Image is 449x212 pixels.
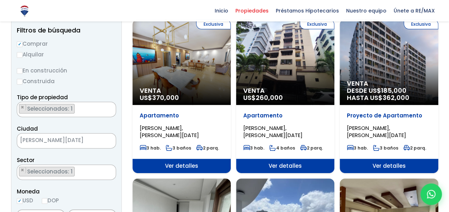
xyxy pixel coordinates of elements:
img: Logo de REMAX [18,5,31,17]
span: 2 parq. [196,145,219,151]
p: Proyecto de Apartamento [347,112,431,119]
p: Apartamento [140,112,224,119]
span: 3 hab. [140,145,161,151]
li: EVARISTO MORALES [19,167,75,176]
span: Ver detalles [236,159,334,173]
input: En construcción [17,68,23,74]
span: Nuestro equipo [343,5,390,16]
span: [PERSON_NAME], [PERSON_NAME][DATE] [140,124,199,139]
button: Remove all items [108,167,112,174]
button: Remove item [19,104,26,111]
button: Remove all items [108,104,112,111]
span: [PERSON_NAME], [PERSON_NAME][DATE] [347,124,406,139]
a: Exclusiva Venta US$370,000 Apartamento [PERSON_NAME], [PERSON_NAME][DATE] 3 hab. 3 baños 2 parq. ... [133,19,231,173]
span: 3 hab. [347,145,368,151]
span: Exclusiva [404,19,438,29]
span: Venta [347,80,431,87]
button: Remove all items [98,135,109,147]
span: Venta [243,87,327,94]
label: Alquilar [17,50,116,59]
span: SANTO DOMINGO DE GUZMÁN [17,133,116,148]
input: Construida [17,79,23,85]
label: DOP [42,196,59,205]
li: APARTAMENTO [19,104,75,113]
span: × [108,104,112,111]
span: 4 baños [269,145,295,151]
span: Exclusiva [300,19,334,29]
span: Ciudad [17,125,38,132]
label: En construcción [17,66,116,75]
span: Sector [17,156,35,164]
span: [PERSON_NAME], [PERSON_NAME][DATE] [243,124,303,139]
span: × [105,138,109,144]
span: × [108,167,112,173]
label: Comprar [17,39,116,48]
textarea: Search [17,165,21,180]
span: 185,000 [381,86,406,95]
span: 3 baños [166,145,191,151]
p: Apartamento [243,112,327,119]
span: Venta [140,87,224,94]
input: Alquilar [17,52,23,58]
span: 362,000 [383,93,409,102]
button: Remove item [19,167,26,173]
span: US$ [140,93,179,102]
a: Exclusiva Venta DESDE US$185,000 HASTA US$362,000 Proyecto de Apartamento [PERSON_NAME], [PERSON_... [340,19,438,173]
span: 370,000 [152,93,179,102]
span: Únete a RE/MAX [390,5,438,16]
span: Moneda [17,187,116,196]
span: HASTA US$ [347,94,431,101]
span: Inicio [211,5,232,16]
span: 2 parq. [403,145,426,151]
label: Construida [17,77,116,86]
input: DOP [42,198,48,204]
label: USD [17,196,33,205]
span: US$ [243,93,283,102]
span: Tipo de propiedad [17,94,68,101]
span: Préstamos Hipotecarios [272,5,343,16]
a: Exclusiva Venta US$260,000 Apartamento [PERSON_NAME], [PERSON_NAME][DATE] 3 hab. 4 baños 2 parq. ... [236,19,334,173]
input: Comprar [17,41,23,47]
span: 3 baños [373,145,398,151]
span: Ver detalles [133,159,231,173]
span: × [21,104,24,111]
span: 260,000 [256,93,283,102]
span: 3 hab. [243,145,264,151]
h2: Filtros de búsqueda [17,27,116,34]
span: SANTO DOMINGO DE GUZMÁN [17,135,98,145]
span: × [21,167,24,173]
span: Exclusiva [196,19,231,29]
span: DESDE US$ [347,87,431,101]
input: USD [17,198,23,204]
span: Propiedades [232,5,272,16]
span: Seleccionados: 1 [26,105,74,112]
textarea: Search [17,102,21,117]
span: 2 parq. [300,145,323,151]
span: Ver detalles [340,159,438,173]
span: Seleccionados: 1 [26,168,74,175]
